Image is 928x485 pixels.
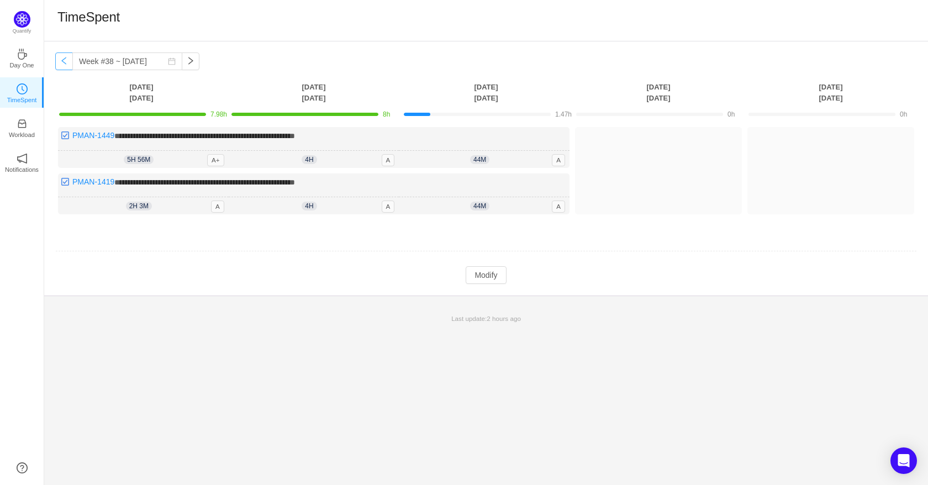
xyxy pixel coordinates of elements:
[552,154,565,166] span: A
[382,201,395,213] span: A
[61,177,70,186] img: 10318
[168,57,176,65] i: icon: calendar
[382,154,395,166] span: A
[13,28,31,35] p: Quantify
[17,118,28,129] i: icon: inbox
[470,155,489,164] span: 44m
[302,155,317,164] span: 4h
[552,201,565,213] span: A
[228,81,400,104] th: [DATE] [DATE]
[126,202,152,210] span: 2h 3m
[17,83,28,94] i: icon: clock-circle
[890,447,917,474] div: Open Intercom Messenger
[7,95,37,105] p: TimeSpent
[487,315,521,322] span: 2 hours ago
[17,153,28,164] i: icon: notification
[745,81,917,104] th: [DATE] [DATE]
[383,110,390,118] span: 8h
[182,52,199,70] button: icon: right
[9,60,34,70] p: Day One
[55,52,73,70] button: icon: left
[207,154,224,166] span: A+
[17,49,28,60] i: icon: coffee
[17,122,28,133] a: icon: inboxWorkload
[72,177,114,186] a: PMAN-1419
[900,110,907,118] span: 0h
[9,130,35,140] p: Workload
[400,81,572,104] th: [DATE] [DATE]
[211,201,224,213] span: A
[17,462,28,473] a: icon: question-circle
[5,165,39,175] p: Notifications
[57,9,120,25] h1: TimeSpent
[17,87,28,98] a: icon: clock-circleTimeSpent
[124,155,154,164] span: 5h 56m
[17,156,28,167] a: icon: notificationNotifications
[466,266,506,284] button: Modify
[72,131,114,140] a: PMAN-1449
[210,110,227,118] span: 7.98h
[302,202,317,210] span: 4h
[72,52,182,70] input: Select a week
[55,81,228,104] th: [DATE] [DATE]
[14,11,30,28] img: Quantify
[451,315,521,322] span: Last update:
[727,110,735,118] span: 0h
[572,81,745,104] th: [DATE] [DATE]
[555,110,572,118] span: 1.47h
[470,202,489,210] span: 44m
[61,131,70,140] img: 10318
[17,52,28,63] a: icon: coffeeDay One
